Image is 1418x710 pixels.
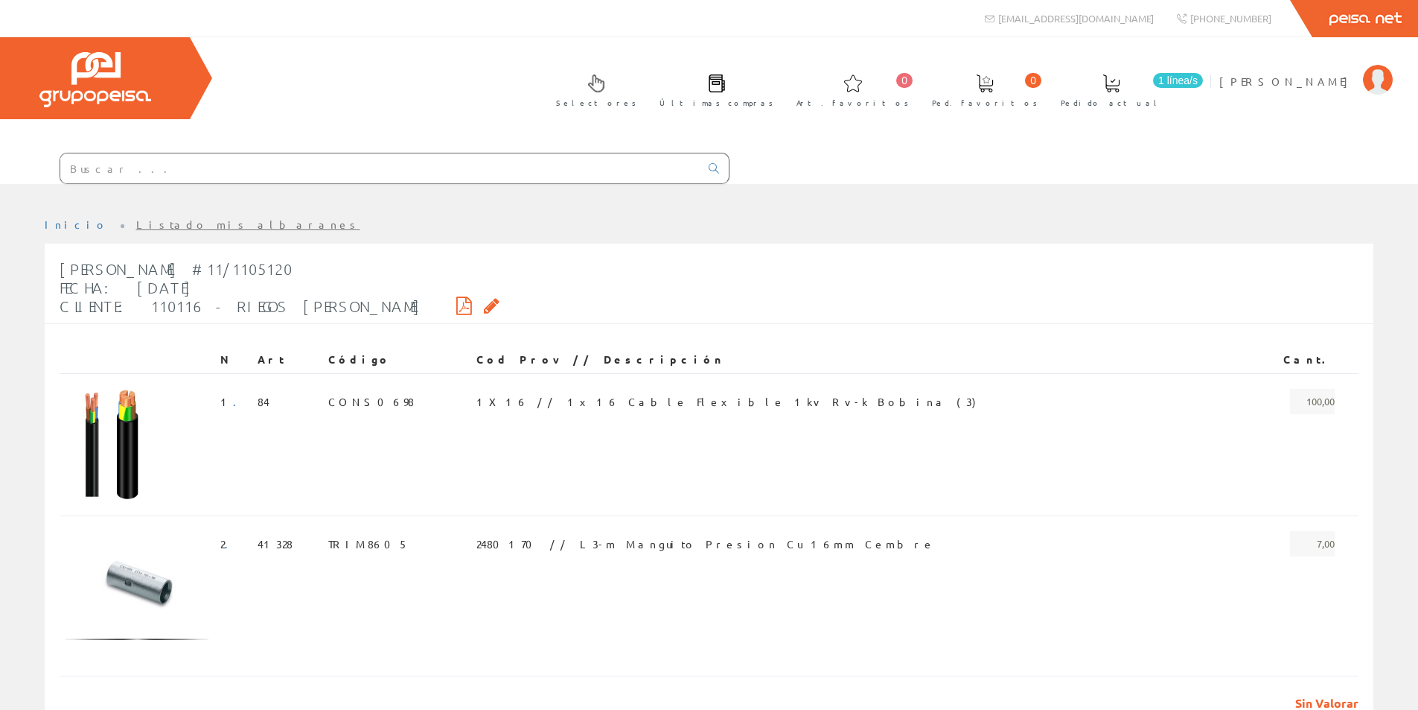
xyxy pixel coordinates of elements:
[39,52,151,107] img: Grupo Peisa
[541,62,644,116] a: Selectores
[258,531,293,557] span: 41328
[60,153,700,183] input: Buscar ...
[220,531,237,557] span: 2
[470,346,1245,373] th: Cod Prov // Descripción
[1219,74,1355,89] span: [PERSON_NAME]
[1046,62,1207,116] a: 1 línea/s Pedido actual
[932,95,1038,110] span: Ped. favoritos
[225,537,237,551] a: .
[1190,12,1271,25] span: [PHONE_NUMBER]
[328,389,414,414] span: CONS0698
[66,531,208,640] img: Foto artículo (192x145.73493975904)
[1290,531,1335,557] span: 7,00
[556,95,636,110] span: Selectores
[66,389,150,501] img: Foto artículo (112.5x150)
[258,389,269,414] span: 84
[220,389,246,414] span: 1
[60,260,421,315] span: [PERSON_NAME] #11/1105120 Fecha: [DATE] Cliente: 110116 - RIEGOS [PERSON_NAME]
[1219,62,1393,76] a: [PERSON_NAME]
[1245,346,1341,373] th: Cant.
[214,346,252,373] th: N
[1153,73,1203,88] span: 1 línea/s
[328,531,409,557] span: TRIM8605
[998,12,1154,25] span: [EMAIL_ADDRESS][DOMAIN_NAME]
[660,95,773,110] span: Últimas compras
[1061,95,1162,110] span: Pedido actual
[45,218,108,231] a: Inicio
[645,62,781,116] a: Últimas compras
[322,346,470,373] th: Código
[1025,73,1041,88] span: 0
[1290,389,1335,414] span: 100,00
[896,73,913,88] span: 0
[484,300,499,311] i: Solicitar por email copia firmada
[476,531,935,557] span: 2480170 // L3-m Manguito Presion Cu 16mm Cembre
[233,395,246,408] a: .
[796,95,909,110] span: Art. favoritos
[456,300,472,311] i: Descargar PDF
[252,346,322,373] th: Art
[476,389,976,414] span: 1X16 // 1x16 Cable Flexible 1kv Rv-k Bobina (3)
[136,218,360,231] a: Listado mis albaranes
